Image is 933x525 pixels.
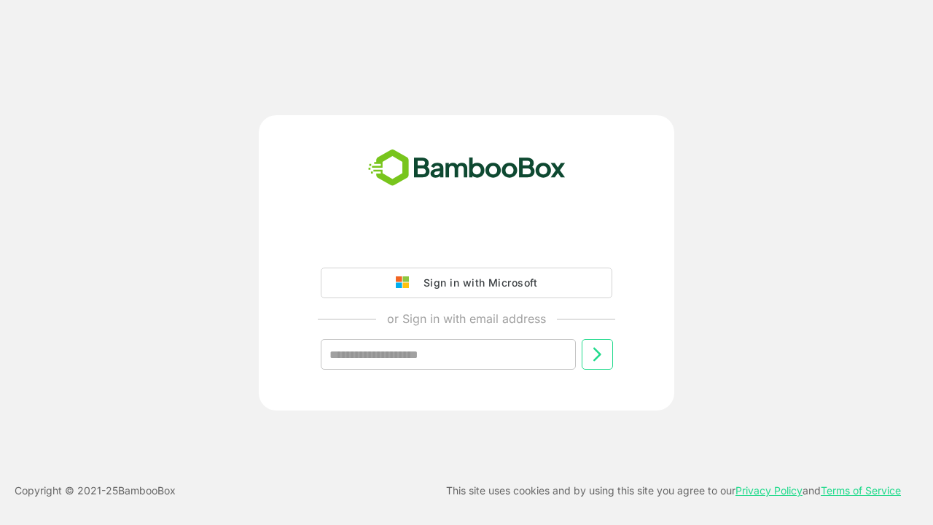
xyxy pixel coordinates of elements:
p: Copyright © 2021- 25 BambooBox [15,482,176,499]
img: google [396,276,416,289]
img: bamboobox [360,144,574,192]
div: Sign in with Microsoft [416,273,537,292]
p: or Sign in with email address [387,310,546,327]
button: Sign in with Microsoft [321,268,612,298]
p: This site uses cookies and by using this site you agree to our and [446,482,901,499]
a: Terms of Service [821,484,901,497]
a: Privacy Policy [735,484,803,497]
